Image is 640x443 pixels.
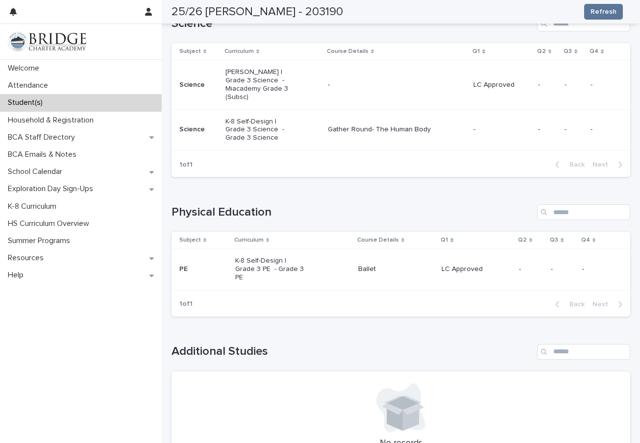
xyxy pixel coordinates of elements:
p: - [591,81,615,89]
p: - [582,265,615,273]
p: Household & Registration [4,116,101,125]
h2: 25/26 [PERSON_NAME] - 203190 [172,5,343,19]
p: Q4 [581,235,590,246]
p: Gather Round- The Human Body [328,125,466,134]
button: Next [589,300,630,309]
p: Q2 [537,46,546,57]
input: Search [537,344,630,360]
p: K-8 Curriculum [4,202,64,211]
p: Help [4,271,31,280]
p: Summer Programs [4,236,78,246]
span: Back [564,301,585,308]
button: Next [589,160,630,169]
p: Ballet [358,265,434,273]
tr: Science[PERSON_NAME] | Grade 3 Science - Miacademy Grade 3 (Subsc)-LC Approved--- [172,60,630,109]
p: Course Details [327,46,369,57]
tr: PEK-8 Self-Design | Grade 3 PE - Grade 3 PEBalletLC Approved--- [172,249,630,290]
p: Course Details [357,235,399,246]
p: Q3 [564,46,572,57]
p: - [328,81,466,89]
span: Refresh [591,7,616,17]
p: BCA Staff Directory [4,133,83,142]
p: [PERSON_NAME] | Grade 3 Science - Miacademy Grade 3 (Subsc) [225,68,295,101]
input: Search [537,16,630,31]
h1: Additional Studies [172,345,533,359]
p: K-8 Self-Design | Grade 3 PE - Grade 3 PE [235,257,305,281]
p: Subject [179,235,201,246]
span: Back [564,161,585,168]
p: Science [179,81,218,89]
p: Subject [179,46,201,57]
span: Next [592,301,614,308]
p: Welcome [4,64,47,73]
p: - [551,265,574,273]
p: - [473,125,530,134]
input: Search [537,204,630,220]
p: Science [179,125,218,134]
p: Q1 [472,46,480,57]
p: - [538,81,557,89]
p: K-8 Self-Design | Grade 3 Science - Grade 3 Science [225,118,295,142]
p: LC Approved [442,265,511,273]
p: - [591,125,615,134]
button: Refresh [584,4,623,20]
h1: Science [172,17,533,31]
span: Next [592,161,614,168]
img: V1C1m3IdTEidaUdm9Hs0 [8,32,86,51]
button: Back [547,300,589,309]
p: 1 of 1 [172,153,200,177]
tr: ScienceK-8 Self-Design | Grade 3 Science - Grade 3 ScienceGather Round- The Human Body---- [172,109,630,150]
p: Student(s) [4,98,50,107]
p: Curriculum [224,46,254,57]
p: - [519,265,543,273]
p: Q4 [590,46,598,57]
p: 1 of 1 [172,292,200,316]
p: Q2 [518,235,527,246]
p: PE [179,265,227,273]
p: HS Curriculum Overview [4,219,97,228]
p: Exploration Day Sign-Ups [4,184,101,194]
p: Curriculum [234,235,264,246]
p: - [565,81,583,89]
p: Resources [4,253,51,263]
p: Q3 [550,235,558,246]
p: School Calendar [4,167,70,176]
p: - [565,125,583,134]
p: Q1 [441,235,448,246]
p: LC Approved [473,81,530,89]
p: - [538,125,557,134]
h1: Physical Education [172,205,533,220]
p: BCA Emails & Notes [4,150,84,159]
p: Attendance [4,81,56,90]
button: Back [547,160,589,169]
